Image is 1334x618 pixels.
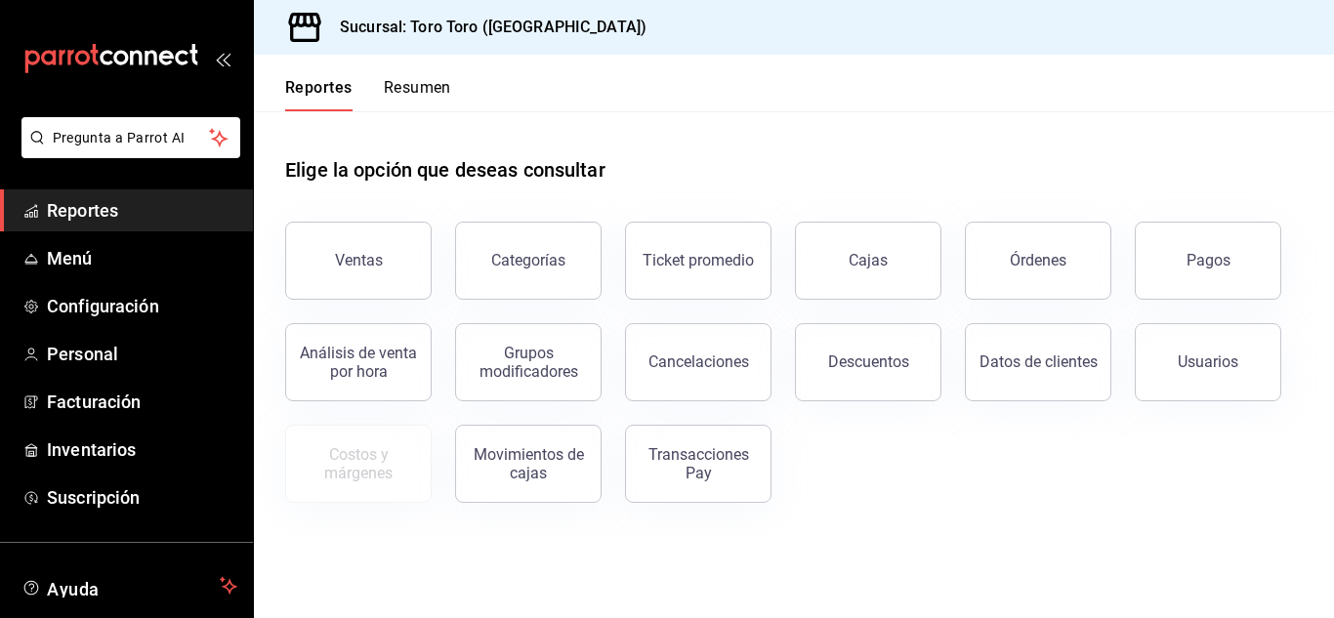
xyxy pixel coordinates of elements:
button: Movimientos de cajas [455,425,602,503]
div: Costos y márgenes [298,445,419,482]
div: Análisis de venta por hora [298,344,419,381]
h1: Elige la opción que deseas consultar [285,155,605,185]
div: Grupos modificadores [468,344,589,381]
span: Inventarios [47,436,237,463]
div: Datos de clientes [980,352,1098,371]
span: Configuración [47,293,237,319]
div: Movimientos de cajas [468,445,589,482]
button: Categorías [455,222,602,300]
button: Pagos [1135,222,1281,300]
button: Pregunta a Parrot AI [21,117,240,158]
button: Contrata inventarios para ver este reporte [285,425,432,503]
h3: Sucursal: Toro Toro ([GEOGRAPHIC_DATA]) [324,16,646,39]
span: Suscripción [47,484,237,511]
button: Reportes [285,78,353,111]
button: Órdenes [965,222,1111,300]
div: Cancelaciones [648,352,749,371]
span: Facturación [47,389,237,415]
div: Categorías [491,251,565,269]
button: Usuarios [1135,323,1281,401]
button: Ventas [285,222,432,300]
span: Personal [47,341,237,367]
div: Ventas [335,251,383,269]
div: Cajas [849,249,889,272]
button: Cancelaciones [625,323,771,401]
a: Pregunta a Parrot AI [14,142,240,162]
div: Descuentos [828,352,909,371]
div: Transacciones Pay [638,445,759,482]
div: Pagos [1187,251,1230,269]
div: Usuarios [1178,352,1238,371]
div: Órdenes [1010,251,1066,269]
button: Datos de clientes [965,323,1111,401]
button: Descuentos [795,323,941,401]
button: Transacciones Pay [625,425,771,503]
span: Reportes [47,197,237,224]
button: Resumen [384,78,451,111]
a: Cajas [795,222,941,300]
span: Menú [47,245,237,271]
button: Ticket promedio [625,222,771,300]
span: Ayuda [47,574,212,597]
button: Grupos modificadores [455,323,602,401]
div: Ticket promedio [643,251,754,269]
button: Análisis de venta por hora [285,323,432,401]
span: Pregunta a Parrot AI [53,128,210,148]
div: navigation tabs [285,78,451,111]
button: open_drawer_menu [215,51,230,66]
